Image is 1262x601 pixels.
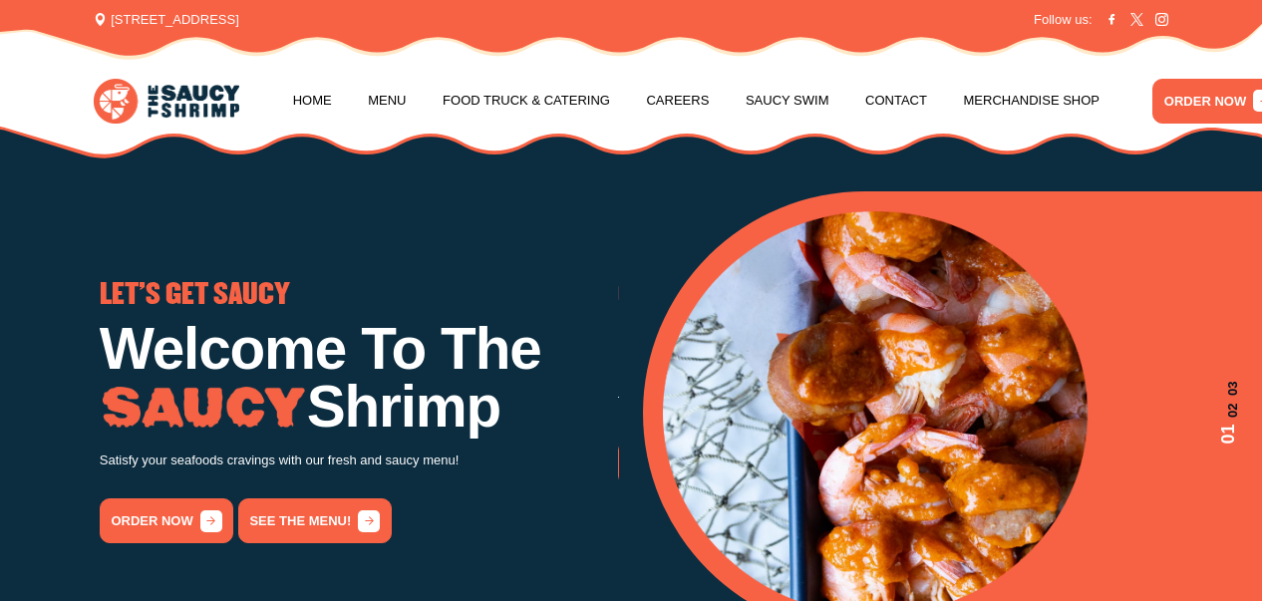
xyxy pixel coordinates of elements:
a: order now [618,441,753,485]
span: Follow us: [1034,10,1093,30]
a: Menu [368,63,406,139]
p: Try our famous Whole Nine Yards sauce! The recipe is our secret! [618,391,1136,414]
span: 02 [1215,403,1242,417]
img: logo [94,79,239,123]
p: Satisfy your seafoods cravings with our fresh and saucy menu! [100,450,618,472]
div: 1 / 3 [100,282,618,543]
a: order now [100,498,234,543]
a: Food Truck & Catering [443,63,610,139]
a: See the menu! [238,498,392,543]
h1: Welcome To The Shrimp [100,320,618,437]
a: Home [293,63,332,139]
span: 01 [1215,425,1242,445]
a: Saucy Swim [746,63,829,139]
h1: Low Country Boil [618,320,1136,378]
span: 03 [1215,382,1242,396]
a: Merchandise Shop [964,63,1101,139]
span: GO THE WHOLE NINE YARDS [618,282,922,309]
a: Careers [646,63,709,139]
span: LET'S GET SAUCY [100,282,290,309]
div: 2 / 3 [618,282,1136,484]
a: Contact [865,63,927,139]
span: [STREET_ADDRESS] [94,10,239,30]
img: Image [100,387,307,430]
